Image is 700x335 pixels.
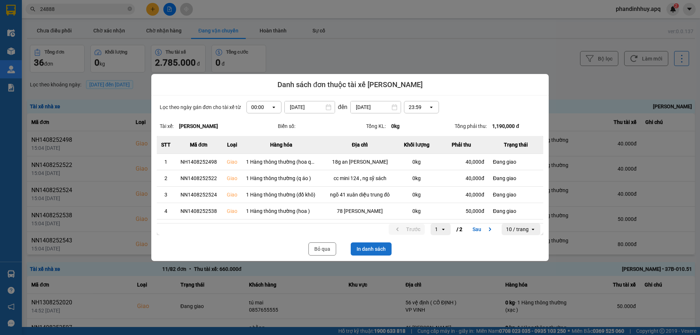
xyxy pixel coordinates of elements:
[161,175,171,182] div: 2
[278,122,366,130] div: Biển số:
[325,207,395,215] div: 78 [PERSON_NAME]
[265,104,265,111] input: Selected 00:00. Select a time, 24-hour format.
[493,158,539,165] div: Đang giao
[440,226,446,232] svg: open
[366,122,455,130] div: Tổng KL:
[399,136,434,154] th: Khối lượng
[391,123,400,129] strong: 0 kg
[246,175,316,182] div: 1 Hàng thông thường (q áo )
[151,74,549,261] div: dialog
[179,158,218,165] div: NH1408252498
[489,136,543,154] th: Trạng thái
[435,226,438,233] div: 1
[179,207,218,215] div: NN1408252538
[179,123,218,129] strong: [PERSON_NAME]
[325,158,395,165] div: 18g an [PERSON_NAME]
[404,191,429,198] div: 0 kg
[161,158,171,165] div: 1
[246,207,316,215] div: 1 Hàng thông thường (hoa )
[438,158,484,165] div: 40,000 đ
[404,207,429,215] div: 0 kg
[246,158,316,165] div: 1 Hàng thông thường (hoa quả)
[277,79,423,90] span: Danh sách đơn thuộc tài xế [PERSON_NAME]
[325,191,395,198] div: ngõ 41 xuân diệu trung đô
[468,224,499,235] button: next page. current page 1 / 2
[493,191,539,198] div: Đang giao
[222,136,242,154] th: Loại
[530,226,536,232] svg: open
[179,175,218,182] div: NN1408252522
[493,175,539,182] div: Đang giao
[160,122,278,130] div: Tài xế:
[157,101,543,113] div: Lọc theo ngày gán đơn cho tài xế từ
[335,102,350,112] div: đến
[227,175,237,182] div: Giao
[320,136,399,154] th: Địa chỉ
[161,191,171,198] div: 3
[456,225,462,234] span: / 2
[404,175,429,182] div: 0 kg
[438,191,484,198] div: 40,000 đ
[493,207,539,215] div: Đang giao
[422,104,423,111] input: Selected 23:59. Select a time, 24-hour format.
[438,207,484,215] div: 50,000 đ
[246,191,316,198] div: 1 Hàng thông thường (đồ khô)
[179,191,218,198] div: NN1408252524
[438,175,484,182] div: 40,000 đ
[251,104,264,111] div: 00:00
[227,207,237,215] div: Giao
[434,136,489,154] th: Phải thu
[227,191,237,198] div: Giao
[227,158,237,165] div: Giao
[161,207,171,215] div: 4
[351,242,392,256] button: In danh sách
[389,224,425,235] button: previous page. current page 1 / 2
[325,175,395,182] div: cc mini 124 , ng sỹ sách
[492,123,519,129] strong: 1,190,000 đ
[242,136,320,154] th: Hàng hóa
[271,104,277,110] svg: open
[409,104,421,111] div: 23:59
[351,101,401,113] input: Select a date.
[285,101,335,113] input: Select a date.
[404,158,429,165] div: 0 kg
[175,136,222,154] th: Mã đơn
[506,226,529,233] div: 10 / trang
[157,136,175,154] th: STT
[455,122,543,130] div: Tổng phải thu:
[428,104,434,110] svg: open
[308,242,336,256] button: Bỏ qua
